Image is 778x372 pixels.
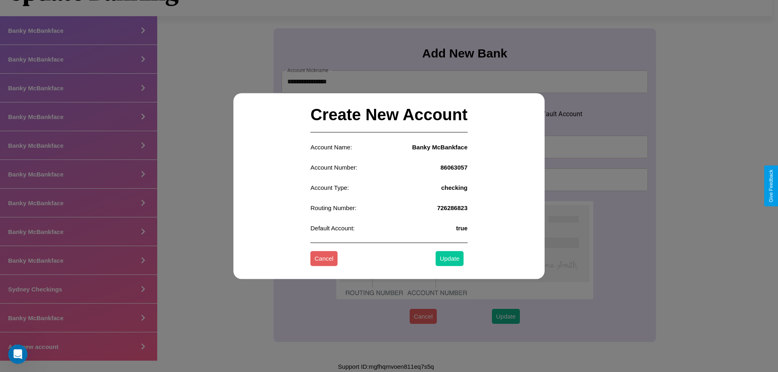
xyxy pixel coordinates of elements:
[310,223,355,234] p: Default Account:
[310,162,357,173] p: Account Number:
[436,251,463,266] button: Update
[456,225,467,232] h4: true
[440,164,468,171] h4: 86063057
[310,202,356,213] p: Routing Number:
[768,170,774,202] div: Give Feedback
[437,204,468,211] h4: 726286823
[441,184,468,191] h4: checking
[310,182,349,193] p: Account Type:
[310,142,352,153] p: Account Name:
[412,144,468,151] h4: Banky McBankface
[310,98,468,132] h2: Create New Account
[8,344,28,364] iframe: Intercom live chat
[310,251,338,266] button: Cancel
